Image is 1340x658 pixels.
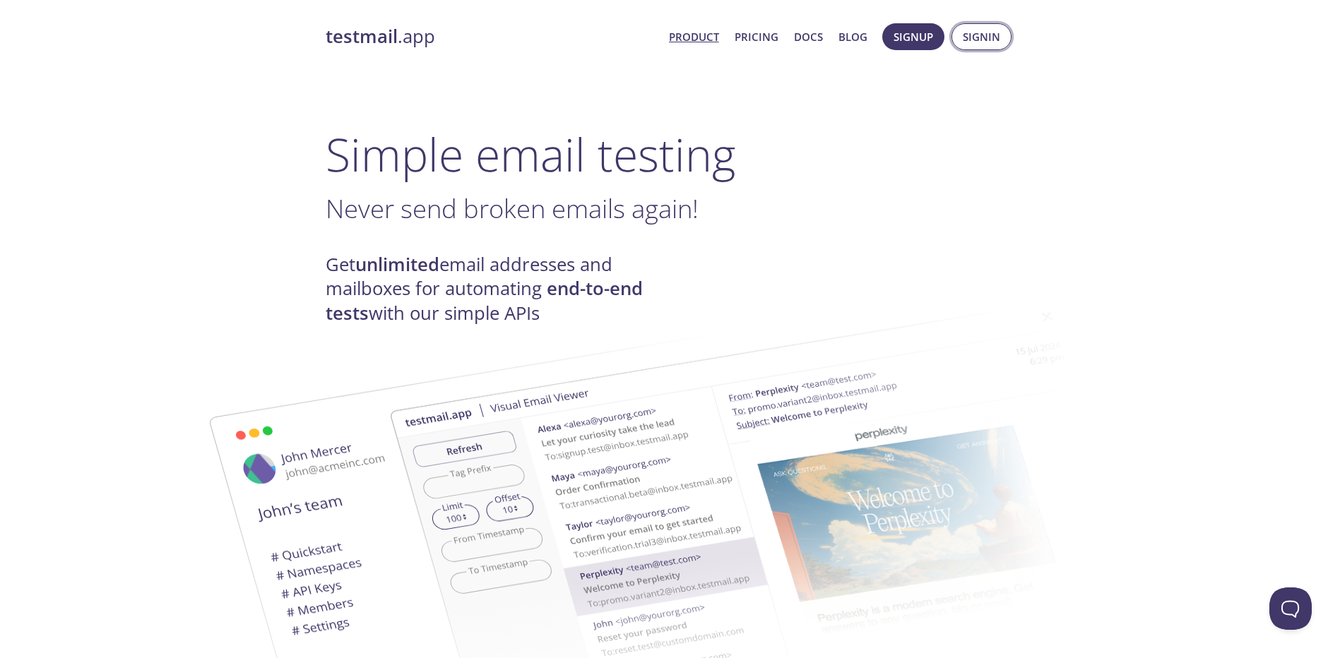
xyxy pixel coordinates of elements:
button: Signup [882,23,944,50]
strong: unlimited [355,252,439,277]
iframe: Help Scout Beacon - Open [1269,587,1312,630]
a: Blog [838,28,867,46]
a: Docs [794,28,823,46]
a: Pricing [735,28,778,46]
h1: Simple email testing [326,127,1015,181]
strong: testmail [326,24,398,49]
span: Signin [963,28,1000,46]
a: testmail.app [326,25,658,49]
h4: Get email addresses and mailboxes for automating with our simple APIs [326,253,670,325]
a: Product [669,28,719,46]
button: Signin [951,23,1012,50]
strong: end-to-end tests [326,276,643,325]
span: Signup [894,28,933,46]
span: Never send broken emails again! [326,191,699,226]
